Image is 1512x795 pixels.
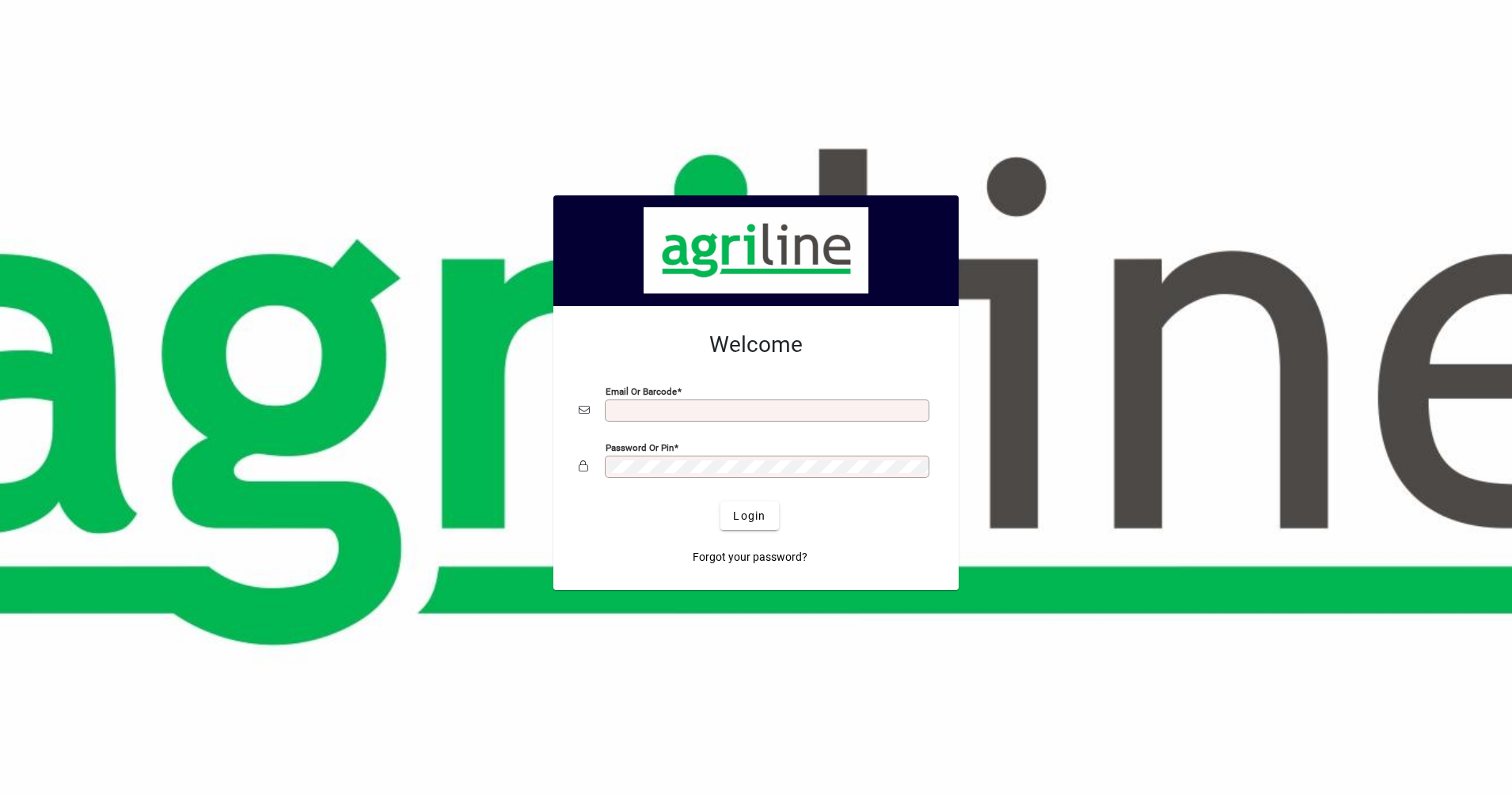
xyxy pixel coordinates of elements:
[579,331,933,358] h2: Welcome
[606,386,677,397] mat-label: Email or Barcode
[686,543,814,571] a: Forgot your password?
[720,502,778,530] button: Login
[693,549,807,566] span: Forgot your password?
[606,442,674,453] mat-label: Password or Pin
[733,508,765,524] span: Login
